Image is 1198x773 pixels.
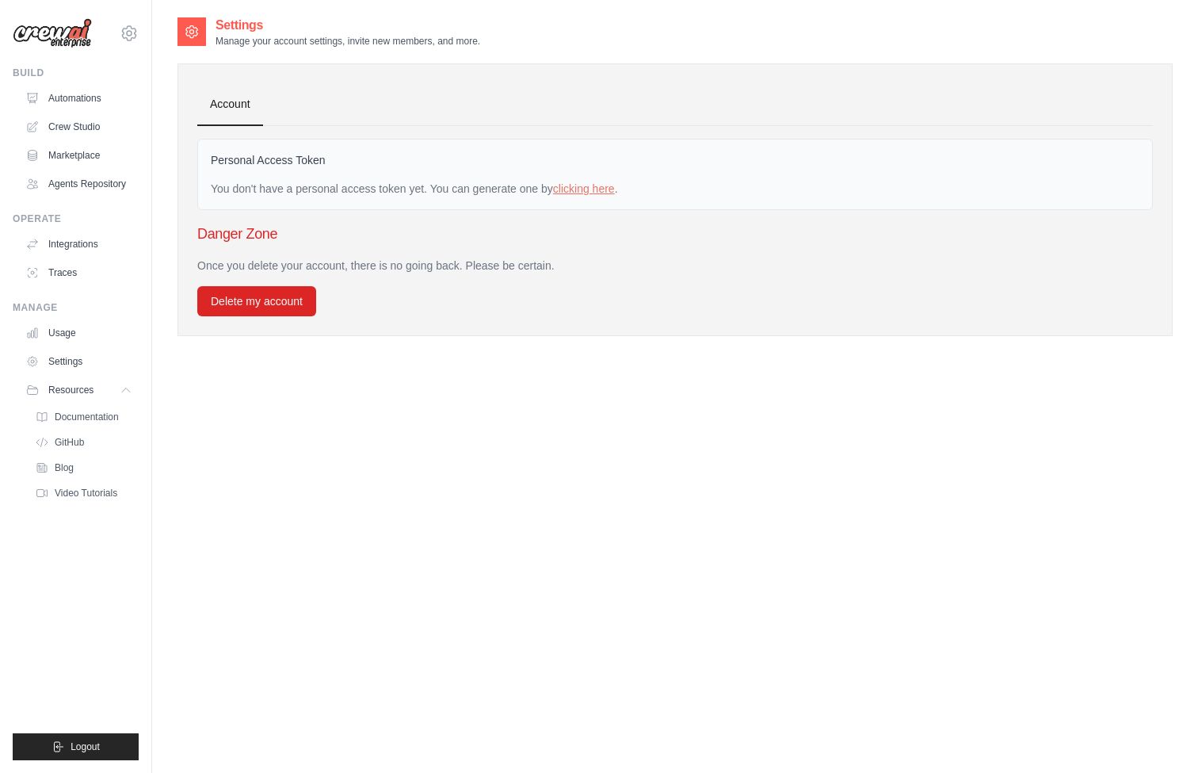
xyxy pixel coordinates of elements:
a: Crew Studio [19,114,139,140]
a: GitHub [29,431,139,453]
a: clicking here [553,182,615,195]
label: Personal Access Token [211,152,326,168]
span: Resources [48,384,93,396]
a: Documentation [29,406,139,428]
button: Logout [13,733,139,760]
span: Blog [55,461,74,474]
p: Manage your account settings, invite new members, and more. [216,35,480,48]
div: Build [13,67,139,79]
span: Logout [71,740,100,753]
div: You don't have a personal access token yet. You can generate one by . [211,181,1139,197]
span: GitHub [55,436,84,449]
span: Documentation [55,411,119,423]
h2: Settings [216,16,480,35]
a: Integrations [19,232,139,257]
button: Resources [19,377,139,403]
a: Video Tutorials [29,482,139,504]
p: Once you delete your account, there is no going back. Please be certain. [197,258,1153,274]
div: Manage [13,301,139,314]
a: Account [197,83,263,126]
a: Settings [19,349,139,374]
img: Logo [13,18,92,48]
h3: Danger Zone [197,223,1153,245]
a: Traces [19,260,139,285]
a: Usage [19,320,139,346]
a: Automations [19,86,139,111]
button: Delete my account [197,286,316,316]
a: Agents Repository [19,171,139,197]
a: Marketplace [19,143,139,168]
span: Video Tutorials [55,487,117,499]
a: Blog [29,457,139,479]
div: Operate [13,212,139,225]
